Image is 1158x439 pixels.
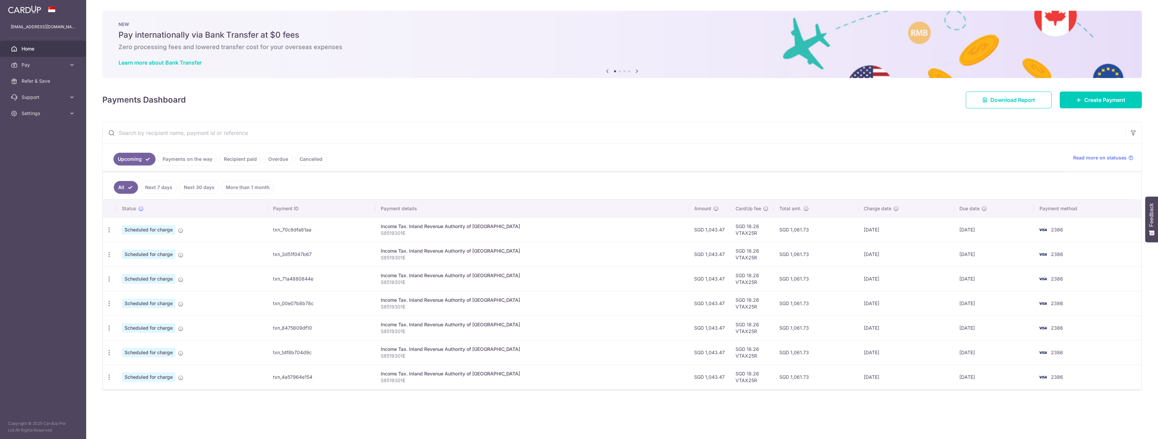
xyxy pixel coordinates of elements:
div: Income Tax. Inland Revenue Authority of [GEOGRAPHIC_DATA] [381,321,684,328]
a: Read more on statuses [1073,154,1133,161]
td: [DATE] [858,266,954,291]
td: txn_71a4880844e [268,266,375,291]
span: 2386 [1051,276,1063,282]
button: Feedback - Show survey [1145,196,1158,242]
td: [DATE] [954,365,1034,389]
span: Scheduled for charge [122,225,175,234]
span: Status [122,205,136,212]
td: [DATE] [858,242,954,266]
a: Create Payment [1060,92,1142,108]
a: Recipient paid [219,153,261,166]
td: SGD 18.26 VTAX25R [730,365,774,389]
div: Income Tax. Inland Revenue Authority of [GEOGRAPHIC_DATA] [381,370,684,377]
td: SGD 18.26 VTAX25R [730,217,774,242]
td: SGD 1,043.47 [689,365,730,389]
h6: Zero processing fees and lowered transfer cost for your overseas expenses [118,43,1126,51]
img: Bank Card [1036,299,1050,307]
td: [DATE] [954,266,1034,291]
td: SGD 1,061.73 [774,291,858,316]
p: S8519301E [381,279,684,286]
p: [EMAIL_ADDRESS][DOMAIN_NAME] [11,24,75,30]
td: [DATE] [858,217,954,242]
h4: Payments Dashboard [102,94,186,106]
img: Bank Card [1036,349,1050,357]
img: Bank Card [1036,250,1050,258]
span: Refer & Save [22,78,66,84]
span: Download Report [990,96,1035,104]
span: Scheduled for charge [122,274,175,284]
a: Next 7 days [141,181,177,194]
td: [DATE] [858,340,954,365]
input: Search by recipient name, payment id or reference [103,122,1125,144]
td: SGD 1,061.73 [774,340,858,365]
td: [DATE] [954,291,1034,316]
td: [DATE] [954,242,1034,266]
td: txn_1df8b704d9c [268,340,375,365]
td: [DATE] [858,316,954,340]
a: Learn more about Bank Transfer [118,59,202,66]
span: Support [22,94,66,101]
span: Scheduled for charge [122,250,175,259]
th: Payment ID [268,200,375,217]
td: txn_3d51f047b67 [268,242,375,266]
span: Home [22,45,66,52]
a: Download Report [966,92,1052,108]
span: Due date [959,205,980,212]
td: SGD 1,061.73 [774,242,858,266]
td: SGD 1,043.47 [689,217,730,242]
span: Scheduled for charge [122,348,175,357]
p: S8519301E [381,254,684,261]
span: Scheduled for charge [122,299,175,308]
div: Income Tax. Inland Revenue Authority of [GEOGRAPHIC_DATA] [381,223,684,230]
td: SGD 1,061.73 [774,365,858,389]
span: Read more on statuses [1073,154,1127,161]
td: [DATE] [954,316,1034,340]
p: S8519301E [381,303,684,310]
h5: Pay internationally via Bank Transfer at $0 fees [118,30,1126,40]
span: Scheduled for charge [122,372,175,382]
td: SGD 1,043.47 [689,316,730,340]
span: 2386 [1051,350,1063,355]
img: Bank Card [1036,275,1050,283]
td: txn_8475609df10 [268,316,375,340]
p: S8519301E [381,377,684,384]
span: Charge date [864,205,891,212]
td: SGD 1,061.73 [774,217,858,242]
th: Payment method [1034,200,1141,217]
td: [DATE] [858,365,954,389]
td: SGD 18.26 VTAX25R [730,242,774,266]
td: SGD 1,043.47 [689,242,730,266]
span: 2386 [1051,325,1063,331]
p: NEW [118,22,1126,27]
td: SGD 1,061.73 [774,266,858,291]
td: SGD 1,061.73 [774,316,858,340]
a: Overdue [264,153,293,166]
td: SGD 18.26 VTAX25R [730,266,774,291]
td: txn_4a57964e154 [268,365,375,389]
td: SGD 1,043.47 [689,266,730,291]
td: SGD 18.26 VTAX25R [730,340,774,365]
div: Income Tax. Inland Revenue Authority of [GEOGRAPHIC_DATA] [381,346,684,353]
span: 2386 [1051,227,1063,232]
a: More than 1 month [222,181,274,194]
td: [DATE] [954,217,1034,242]
span: Feedback [1149,203,1155,227]
td: SGD 18.26 VTAX25R [730,291,774,316]
span: Settings [22,110,66,117]
span: CardUp fee [736,205,761,212]
span: Create Payment [1084,96,1125,104]
img: Bank Card [1036,373,1050,381]
img: Bank transfer banner [102,11,1142,78]
span: 2386 [1051,251,1063,257]
p: S8519301E [381,328,684,335]
td: [DATE] [858,291,954,316]
td: SGD 1,043.47 [689,340,730,365]
a: Upcoming [113,153,156,166]
span: Amount [694,205,711,212]
a: Cancelled [295,153,327,166]
td: SGD 18.26 VTAX25R [730,316,774,340]
span: Pay [22,62,66,68]
a: Payments on the way [158,153,217,166]
img: CardUp [8,5,41,13]
a: Next 30 days [179,181,219,194]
